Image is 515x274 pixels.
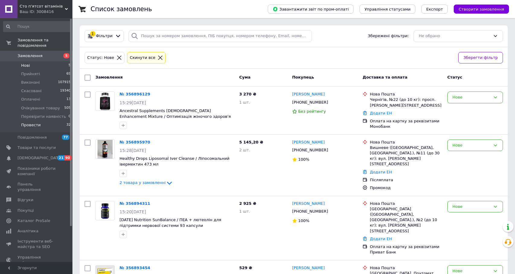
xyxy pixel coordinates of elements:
span: Оплачені [21,97,40,102]
a: 2 товара у замовленні [120,180,173,185]
span: Нові [21,63,30,68]
span: 0 [69,114,71,119]
div: [PHONE_NUMBER] [291,146,329,154]
input: Пошук за номером замовлення, ПІБ покупця, номером телефону, Email, номером накладної [129,30,312,42]
span: Експорт [426,7,443,11]
span: Статус [447,75,462,79]
span: Замовлення [18,53,43,59]
div: Статус: Нове [86,55,115,61]
a: Додати ЕН [370,170,392,174]
span: Покупець [292,75,314,79]
div: 1 [90,31,95,37]
a: Ancestral Supplements [DEMOGRAPHIC_DATA] Enhancement Mixture / Оптимізація жіночого здоров'я 180 ... [120,108,231,124]
button: Зберегти фільтр [458,52,503,64]
a: Фото товару [95,140,115,159]
div: Нова Пошта [370,140,442,145]
span: 21 [57,155,64,160]
div: Нове [453,204,491,210]
span: 2 925 ₴ [239,201,256,206]
div: [PHONE_NUMBER] [291,98,329,106]
span: Повідомлення [18,135,47,140]
span: 15:29[DATE] [120,100,146,105]
a: Додати ЕН [370,237,392,241]
div: Промокод [369,184,443,192]
div: Чернігів, №22 (до 10 кг): просп. [PERSON_NAME][STREET_ADDRESS] [370,97,442,108]
div: Cкинути все [129,55,157,61]
span: 77 [62,135,69,140]
a: Фото товару [95,92,115,111]
span: Завантажити звіт по пром-оплаті [273,6,349,12]
a: [PERSON_NAME] [292,140,325,145]
button: Створити замовлення [454,5,509,14]
a: № 356896129 [120,92,150,96]
span: 2 товара у замовленні [120,180,166,185]
button: Експорт [421,5,448,14]
span: Скасовані [21,88,42,94]
span: Доставка та оплата [363,75,407,79]
span: Виконані [21,80,40,85]
button: Управління статусами [360,5,415,14]
span: 69 [66,71,71,77]
h1: Список замовлень [91,5,152,13]
div: Нова Пошта [370,201,442,206]
span: 90 [64,155,71,160]
span: Інструменти веб-майстра та SEO [18,239,56,250]
span: 15:28[DATE] [120,148,146,153]
a: [PERSON_NAME] [292,201,325,207]
img: Фото товару [96,92,114,111]
span: Замовлення [95,75,123,79]
img: Фото товару [99,201,110,220]
span: 2 шт. [239,148,250,152]
div: Нова Пошта [370,92,442,97]
span: Покупці [18,208,34,213]
span: [DATE] Nutrition SunBalance / ПЕА + лютеолін для підтримки нервової системи 93 капсули [120,218,221,228]
span: 1 шт. [239,209,250,214]
div: Нове [453,94,491,101]
div: Вишневе ([GEOGRAPHIC_DATA], [GEOGRAPHIC_DATA].), №11 (до 30 кг): вул. [PERSON_NAME][STREET_ADDRESS] [370,145,442,167]
div: Нове [453,142,491,149]
span: Зберегти фільтр [463,55,498,61]
span: 529 ₴ [239,266,252,270]
div: [GEOGRAPHIC_DATA] ([GEOGRAPHIC_DATA], [GEOGRAPHIC_DATA].), №2 (до 10 кг): вул. [PERSON_NAME][STRE... [370,206,442,234]
span: Показники роботи компанії [18,166,56,177]
span: 100% [298,157,309,162]
span: Без рейтингу [298,109,326,114]
a: Фото товару [95,201,115,220]
a: № 356894311 [120,201,150,206]
span: 505 [64,105,71,111]
span: Панель управління [18,182,56,192]
div: Оплата на картку за реквізитами Приват Банк [370,244,442,255]
span: Аналітика [18,228,38,234]
a: № 356893454 [120,266,150,270]
img: Фото товару [98,140,112,159]
span: 32 [66,122,71,128]
div: Нова Пошта [370,265,442,271]
span: Провести [21,122,41,128]
a: Створити замовлення [448,7,509,11]
span: Збережені фільтри: [368,33,409,39]
span: 5 [63,53,69,58]
div: Ваш ID: 3008416 [20,9,72,15]
span: Каталог ProSale [18,218,50,224]
span: 1 шт. [239,100,250,105]
span: Очікування товару [21,105,60,111]
div: Не обрано [419,33,491,39]
span: Замовлення та повідомлення [18,37,72,48]
span: Відгуки [18,197,33,203]
input: Пошук [3,21,71,32]
span: Перевірити наявність [21,114,66,119]
div: Післяплата [370,177,442,183]
span: 3 270 ₴ [239,92,256,96]
span: Cума [239,75,250,79]
a: Healthy Drops Liposomal Iver Cleanse / Ліпосомальний івермектин 473 мл [120,156,229,166]
span: 5 [69,63,71,68]
span: Фільтри [96,33,113,39]
a: Додати ЕН [370,111,392,115]
span: [DEMOGRAPHIC_DATA] [18,155,62,161]
a: [PERSON_NAME] [292,92,325,97]
span: Створити замовлення [459,7,504,11]
button: Завантажити звіт по пром-оплаті [268,5,353,14]
div: Оплата на картку за реквізитами Монобанк [370,118,442,129]
a: [PERSON_NAME] [292,265,325,271]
